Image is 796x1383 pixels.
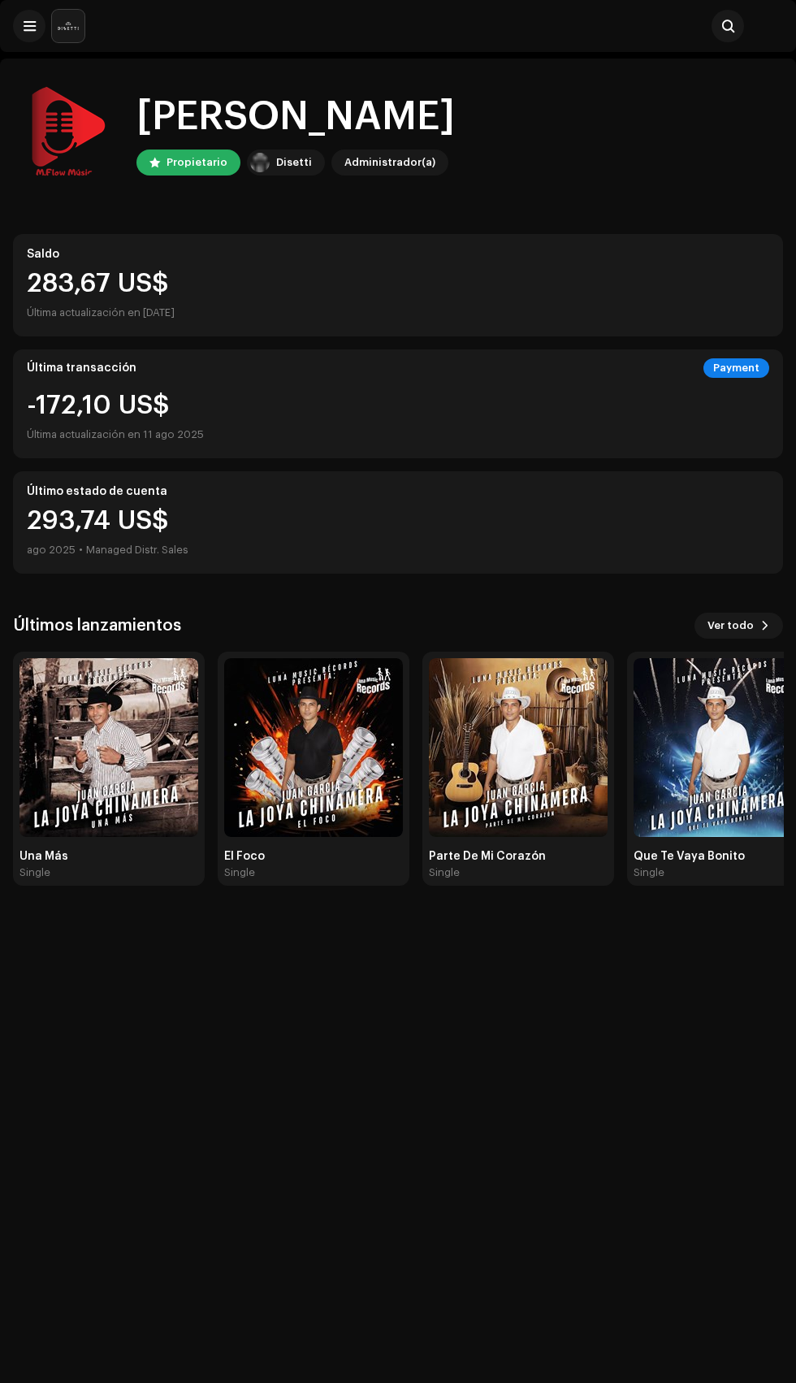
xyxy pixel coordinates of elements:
img: 02a7c2d3-3c89-4098-b12f-2ff2945c95ee [250,153,270,172]
re-o-card-value: Último estado de cuenta [13,471,783,574]
span: Ver todo [707,609,754,642]
div: Single [19,866,50,879]
div: Payment [703,358,769,378]
img: efeca760-f125-4769-b382-7fe9425873e5 [751,10,783,42]
div: [PERSON_NAME] [136,91,455,143]
div: Parte De Mi Corazón [429,850,608,863]
div: Administrador(a) [344,153,435,172]
div: Saldo [27,248,769,261]
div: ago 2025 [27,540,76,560]
div: Single [429,866,460,879]
button: Ver todo [694,613,783,639]
re-o-card-value: Saldo [13,234,783,336]
div: Una Más [19,850,198,863]
div: Disetti [276,153,312,172]
img: efeca760-f125-4769-b382-7fe9425873e5 [13,85,110,182]
h3: Últimos lanzamientos [13,613,181,639]
div: El Foco [224,850,403,863]
div: Single [634,866,664,879]
img: ad20038d-884d-4df0-ba76-0e4fb397833c [19,658,198,837]
img: db8f16b4-19e5-453a-b7a3-c56393c4c467 [224,658,403,837]
img: 02a7c2d3-3c89-4098-b12f-2ff2945c95ee [52,10,84,42]
img: 8ce1d81e-f861-45c9-a062-5273eabfea76 [429,658,608,837]
div: Última transacción [27,362,136,375]
div: Último estado de cuenta [27,485,769,498]
div: • [79,540,83,560]
div: Single [224,866,255,879]
div: Última actualización en [DATE] [27,303,769,323]
div: Última actualización en 11 ago 2025 [27,425,204,444]
div: Managed Distr. Sales [86,540,188,560]
div: Propietario [167,153,227,172]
